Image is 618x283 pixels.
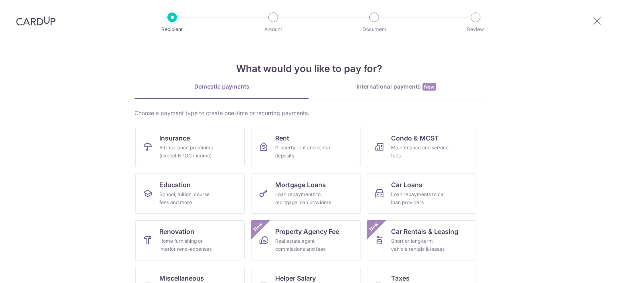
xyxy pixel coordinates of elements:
[309,83,484,91] div: International payments
[159,180,191,190] span: Education
[391,133,439,143] span: Condo & MCST
[135,127,245,167] a: InsuranceAll insurance premiums (except NTUC Income)
[367,220,381,233] span: New
[251,220,360,260] a: Property Agency FeeReal estate agent commissions and feesNew
[275,227,339,236] span: Property Agency Fee
[367,174,476,214] a: Car LoansLoan repayments to car loan providers
[391,273,410,283] span: Taxes
[159,227,194,236] span: Renovation
[344,25,404,33] p: Document
[142,25,202,33] p: Recipient
[251,174,360,214] a: Mortgage LoansLoan repayments to mortgage loan providers
[135,174,245,214] a: EducationSchool, tuition, course fees and more
[251,220,265,233] span: New
[275,180,326,190] span: Mortgage Loans
[275,133,289,143] span: Rent
[159,133,190,143] span: Insurance
[134,62,484,76] h4: What would you like to pay for?
[159,190,217,207] div: School, tuition, course fees and more
[391,144,449,160] div: Maintenance and service fees
[159,144,217,160] div: All insurance premiums (except NTUC Income)
[367,220,476,260] a: Car Rentals & LeasingShort or long‑term vehicle rentals & leasesNew
[275,273,316,283] span: Helper Salary
[134,109,484,117] div: Choose a payment type to create one-time or recurring payments.
[275,144,333,160] div: Property rent and rental deposits
[391,180,422,190] span: Car Loans
[134,83,309,91] div: Domestic payments
[367,127,476,167] a: Condo & MCSTMaintenance and service fees
[422,83,436,91] span: New
[135,220,245,260] a: RenovationHome furnishing or interior reno-expenses
[391,190,449,207] div: Loan repayments to car loan providers
[243,25,303,33] p: Amount
[566,259,610,279] iframe: Opens a widget where you can find more information
[391,237,449,253] div: Short or long‑term vehicle rentals & leases
[251,127,360,167] a: RentProperty rent and rental deposits
[159,237,217,253] div: Home furnishing or interior reno-expenses
[159,273,204,283] span: Miscellaneous
[275,237,333,253] div: Real estate agent commissions and fees
[16,16,56,26] img: CardUp
[391,227,458,236] span: Car Rentals & Leasing
[275,190,333,207] div: Loan repayments to mortgage loan providers
[446,25,505,33] p: Review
